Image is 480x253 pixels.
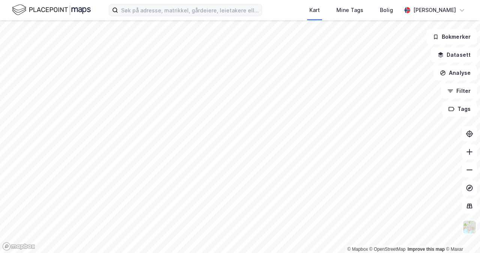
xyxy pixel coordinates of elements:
[413,6,456,15] div: [PERSON_NAME]
[442,217,480,253] iframe: Chat Widget
[336,6,363,15] div: Mine Tags
[118,5,262,16] input: Søk på adresse, matrikkel, gårdeiere, leietakere eller personer
[380,6,393,15] div: Bolig
[12,3,91,17] img: logo.f888ab2527a4732fd821a326f86c7f29.svg
[309,6,320,15] div: Kart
